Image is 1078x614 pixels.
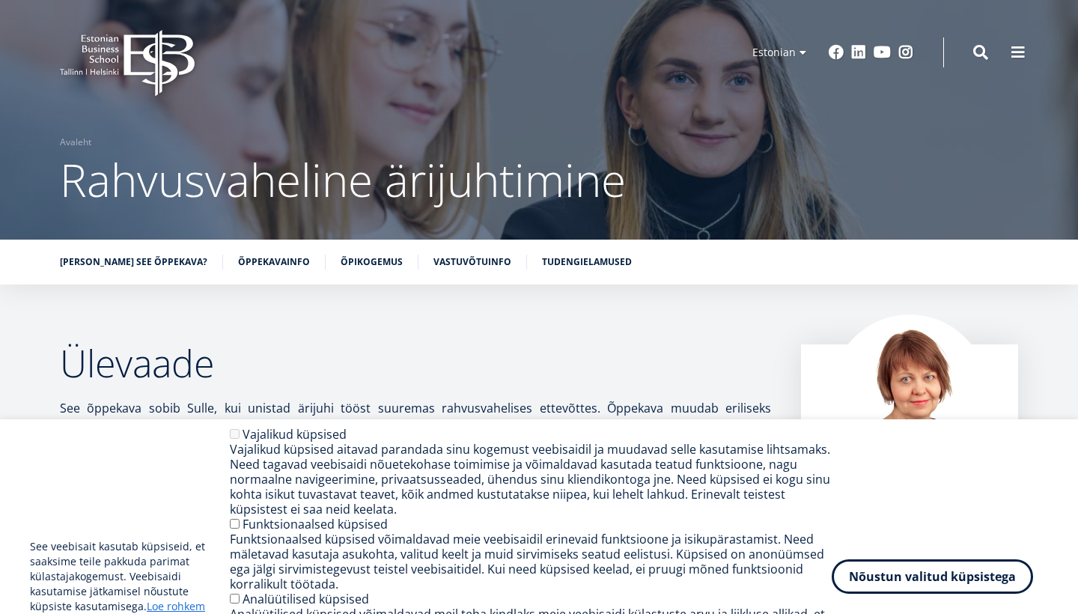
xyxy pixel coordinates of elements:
[60,344,771,382] h2: Ülevaade
[851,45,866,60] a: Linkedin
[147,599,205,614] a: Loe rohkem
[30,539,230,614] p: See veebisait kasutab küpsiseid, et saaksime teile pakkuda parimat külastajakogemust. Veebisaidi ...
[60,255,207,270] a: [PERSON_NAME] see õppekava?
[60,135,91,150] a: Avaleht
[829,45,844,60] a: Facebook
[832,559,1033,594] button: Nõustun valitud küpsistega
[60,397,771,509] p: See õppekava sobib Sulle, kui unistad ärijuhi tööst suuremas rahvusvahelises ettevõttes. Õppekava...
[874,45,891,60] a: Youtube
[60,149,626,210] span: Rahvusvaheline ärijuhtimine
[341,255,403,270] a: Õpikogemus
[831,314,988,472] img: aet toots
[542,255,632,270] a: Tudengielamused
[243,591,369,607] label: Analüütilised küpsised
[230,532,832,592] div: Funktsionaalsed küpsised võimaldavad meie veebisaidil erinevaid funktsioone ja isikupärastamist. ...
[230,442,832,517] div: Vajalikud küpsised aitavad parandada sinu kogemust veebisaidil ja muudavad selle kasutamise lihts...
[898,45,913,60] a: Instagram
[243,516,388,532] label: Funktsionaalsed küpsised
[243,426,347,443] label: Vajalikud küpsised
[433,255,511,270] a: Vastuvõtuinfo
[238,255,310,270] a: Õppekavainfo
